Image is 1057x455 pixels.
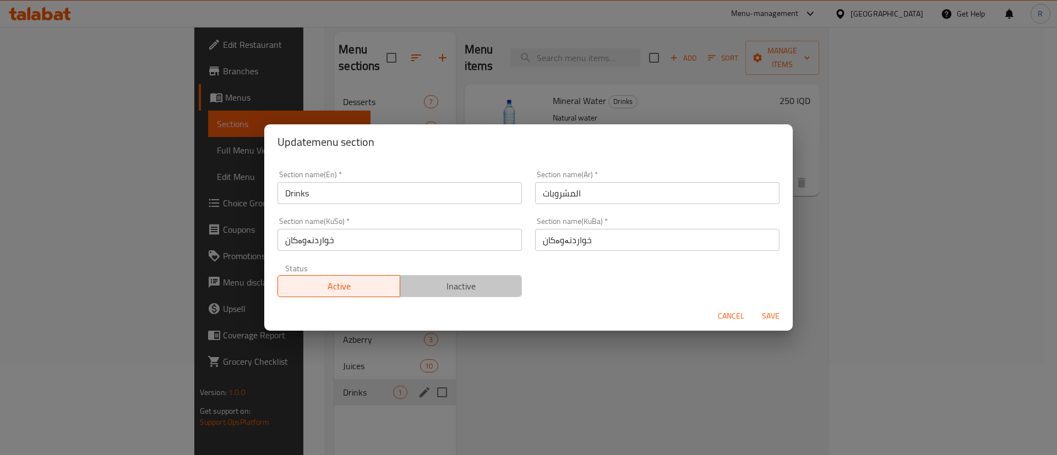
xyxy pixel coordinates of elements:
[277,133,780,151] h2: Update menu section
[713,306,749,326] button: Cancel
[535,229,780,251] input: Please enter section name(KuBa)
[282,278,396,294] span: Active
[400,275,522,297] button: Inactive
[718,309,744,323] span: Cancel
[405,278,518,294] span: Inactive
[753,306,788,326] button: Save
[277,182,522,204] input: Please enter section name(en)
[758,309,784,323] span: Save
[277,229,522,251] input: Please enter section name(KuSo)
[277,275,400,297] button: Active
[535,182,780,204] input: Please enter section name(ar)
